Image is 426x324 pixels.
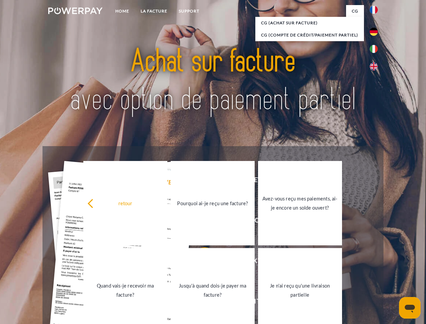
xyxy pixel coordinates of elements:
div: Je n'ai reçu qu'une livraison partielle [262,281,338,299]
a: Support [173,5,205,17]
a: LA FACTURE [135,5,173,17]
a: CG [346,5,364,17]
img: it [370,45,378,53]
img: fr [370,6,378,14]
img: logo-powerpay-white.svg [48,7,103,14]
a: CG (Compte de crédit/paiement partiel) [255,29,364,41]
iframe: Bouton de lancement de la fenêtre de messagerie [399,297,421,319]
div: Quand vais-je recevoir ma facture? [87,281,163,299]
div: Jusqu'à quand dois-je payer ma facture? [175,281,251,299]
a: Home [110,5,135,17]
a: CG (achat sur facture) [255,17,364,29]
img: de [370,28,378,36]
div: Pourquoi ai-je reçu une facture? [175,198,251,208]
img: en [370,62,378,71]
div: retour [87,198,163,208]
img: title-powerpay_fr.svg [64,32,362,129]
div: Avez-vous reçu mes paiements, ai-je encore un solde ouvert? [262,194,338,212]
a: Avez-vous reçu mes paiements, ai-je encore un solde ouvert? [258,161,342,245]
